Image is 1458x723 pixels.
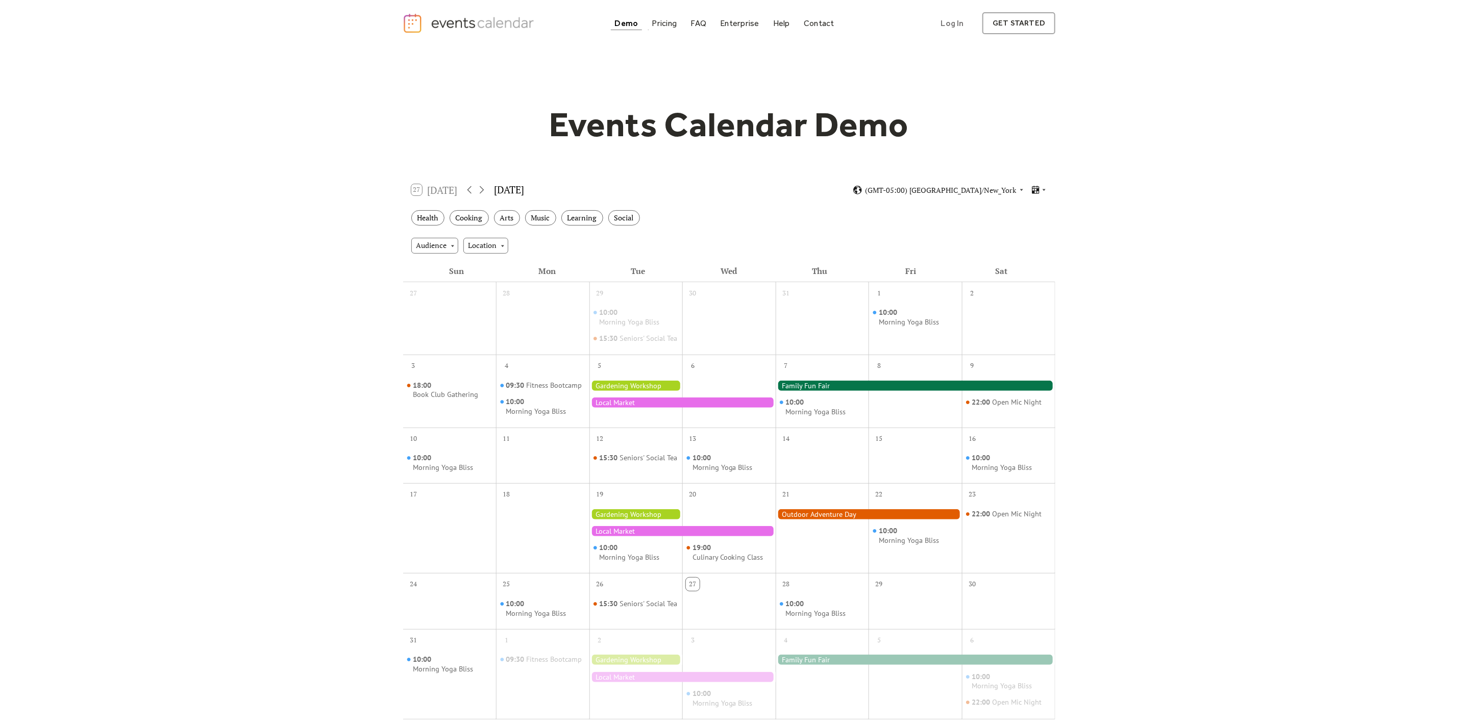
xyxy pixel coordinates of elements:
a: Contact [800,16,838,30]
div: Pricing [652,20,677,26]
div: Contact [804,20,834,26]
a: Demo [611,16,642,30]
div: Demo [615,20,638,26]
div: Enterprise [720,20,759,26]
a: Pricing [648,16,681,30]
a: Help [769,16,794,30]
div: FAQ [691,20,707,26]
a: home [403,13,537,34]
a: get started [982,12,1055,34]
a: Enterprise [716,16,763,30]
a: Log In [931,12,974,34]
h1: Events Calendar Demo [533,104,925,145]
a: FAQ [687,16,711,30]
div: Help [773,20,790,26]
